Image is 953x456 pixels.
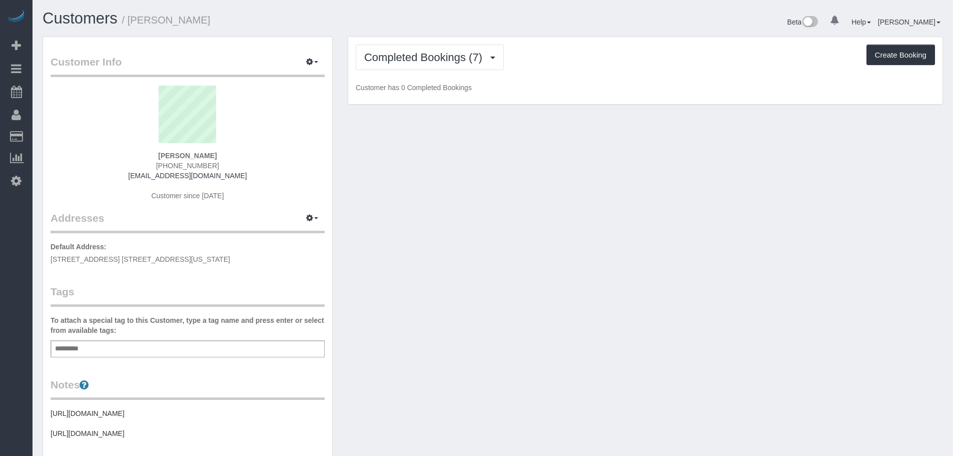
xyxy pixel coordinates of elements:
[787,18,818,26] a: Beta
[43,10,118,27] a: Customers
[364,51,487,64] span: Completed Bookings (7)
[151,192,224,200] span: Customer since [DATE]
[128,172,247,180] a: [EMAIL_ADDRESS][DOMAIN_NAME]
[356,83,935,93] p: Customer has 0 Completed Bookings
[51,408,325,438] pre: [URL][DOMAIN_NAME] [URL][DOMAIN_NAME]
[156,162,219,170] span: [PHONE_NUMBER]
[51,315,325,335] label: To attach a special tag to this Customer, type a tag name and press enter or select from availabl...
[851,18,871,26] a: Help
[801,16,818,29] img: New interface
[356,45,504,70] button: Completed Bookings (7)
[878,18,940,26] a: [PERSON_NAME]
[51,377,325,400] legend: Notes
[51,255,230,263] span: [STREET_ADDRESS] [STREET_ADDRESS][US_STATE]
[158,152,217,160] strong: [PERSON_NAME]
[51,55,325,77] legend: Customer Info
[51,284,325,307] legend: Tags
[51,242,107,252] label: Default Address:
[6,10,26,24] img: Automaid Logo
[866,45,935,66] button: Create Booking
[122,15,211,26] small: / [PERSON_NAME]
